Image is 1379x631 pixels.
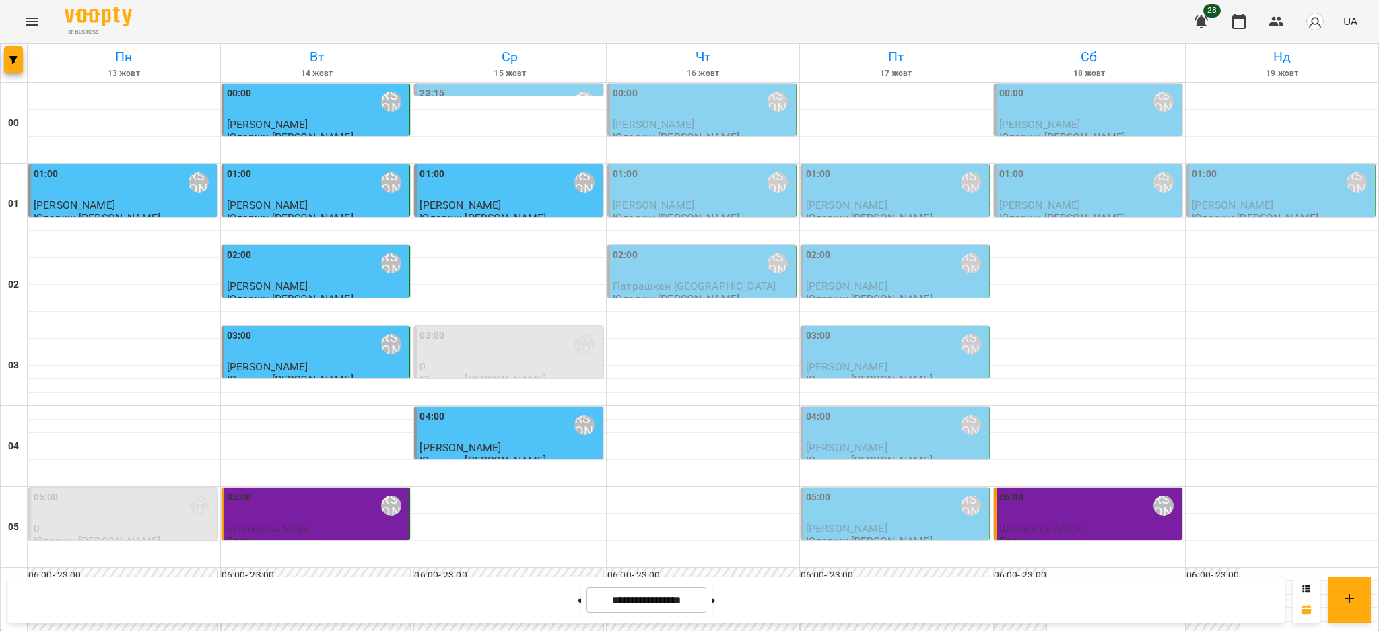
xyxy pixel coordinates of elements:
p: Юларжи [PERSON_NAME] [806,535,933,547]
div: Юларжи Валентина [381,496,401,516]
h6: Вт [223,46,411,67]
span: UA [1343,14,1357,28]
label: 05:00 [999,490,1024,505]
span: [PERSON_NAME] [419,199,501,211]
p: Юларжи [PERSON_NAME] [806,455,933,466]
p: Юларжи [PERSON_NAME] [806,293,933,304]
label: 02:00 [227,248,252,263]
p: Юларжи [PERSON_NAME] [34,212,160,224]
div: Юларжи Валентина [574,334,595,354]
p: Юларжи [PERSON_NAME] [419,374,546,385]
h6: Пн [30,46,218,67]
p: 0 [34,523,214,534]
div: Юларжи Валентина [961,334,981,354]
h6: 01 [8,197,19,211]
span: [PERSON_NAME] [227,279,308,292]
div: Юларжи Валентина [381,253,401,273]
h6: 16 жовт [609,67,797,80]
p: Юларжи [PERSON_NAME] [227,374,354,385]
span: Патрашкан [GEOGRAPHIC_DATA] [613,279,776,292]
label: 01:00 [613,167,638,182]
h6: Чт [609,46,797,67]
div: Юларжи Валентина [768,253,788,273]
h6: 02 [8,277,19,292]
label: 01:00 [227,167,252,182]
div: Юларжи Валентина [1153,496,1174,516]
span: 28 [1203,4,1221,18]
h6: 15 жовт [415,67,604,80]
span: [PERSON_NAME] [806,522,887,535]
label: 01:00 [806,167,831,182]
span: For Business [65,28,132,36]
label: 04:00 [419,409,444,424]
h6: 14 жовт [223,67,411,80]
label: 04:00 [806,409,831,424]
img: avatar_s.png [1306,12,1324,31]
span: [PERSON_NAME] [613,118,694,131]
div: Юларжи Валентина [381,172,401,193]
span: [PERSON_NAME] [227,360,308,373]
label: 01:00 [1192,167,1217,182]
p: 0 [419,361,600,372]
label: 00:00 [227,86,252,101]
p: Юларжи [PERSON_NAME] [806,212,933,224]
p: Юларжи [PERSON_NAME] [1192,212,1318,224]
label: 03:00 [806,329,831,343]
div: Юларжи Валентина [961,415,981,435]
span: [PERSON_NAME] [227,118,308,131]
div: Юларжи Валентина [189,496,209,516]
p: Юларжи [PERSON_NAME] [419,212,546,224]
label: 01:00 [34,167,59,182]
h6: 00 [8,116,19,131]
label: 02:00 [613,248,638,263]
div: Юларжи Валентина [381,334,401,354]
p: Юларжи [PERSON_NAME] [34,535,160,547]
h6: Пт [802,46,990,67]
p: Юларжи [PERSON_NAME] [999,131,1126,143]
span: Штемпель Марк [227,522,310,535]
label: 03:00 [419,329,444,343]
label: 05:00 [227,490,252,505]
span: [PERSON_NAME] [613,199,694,211]
p: Бронь [999,535,1031,547]
span: Штемпель Марк [999,522,1082,535]
div: Юларжи Валентина [768,92,788,112]
div: Юларжи Валентина [961,496,981,516]
h6: 17 жовт [802,67,990,80]
p: Юларжи [PERSON_NAME] [613,131,739,143]
h6: 04 [8,439,19,454]
label: 05:00 [806,490,831,505]
p: Юларжи [PERSON_NAME] [613,212,739,224]
p: Юларжи [PERSON_NAME] [806,374,933,385]
span: [PERSON_NAME] [806,441,887,454]
p: Юларжи [PERSON_NAME] [613,293,739,304]
span: [PERSON_NAME] [806,279,887,292]
span: [PERSON_NAME] [999,118,1081,131]
h6: Сб [995,46,1184,67]
label: 05:00 [34,490,59,505]
p: Юларжи [PERSON_NAME] [227,131,354,143]
h6: Ср [415,46,604,67]
span: [PERSON_NAME] [999,199,1081,211]
button: UA [1338,9,1363,34]
h6: 13 жовт [30,67,218,80]
label: 23:15 [419,86,444,101]
label: 00:00 [613,86,638,101]
div: Юларжи Валентина [961,172,981,193]
label: 01:00 [999,167,1024,182]
p: Юларжи [PERSON_NAME] [999,212,1126,224]
p: Бронь [227,535,259,547]
div: Юларжи Валентина [574,92,595,112]
span: [PERSON_NAME] [1192,199,1273,211]
label: 02:00 [806,248,831,263]
span: [PERSON_NAME] [419,441,501,454]
div: Юларжи Валентина [189,172,209,193]
h6: 18 жовт [995,67,1184,80]
label: 01:00 [419,167,444,182]
div: Юларжи Валентина [1153,92,1174,112]
div: Юларжи Валентина [1153,172,1174,193]
p: Юларжи [PERSON_NAME] [227,293,354,304]
div: Юларжи Валентина [574,415,595,435]
div: Юларжи Валентина [961,253,981,273]
div: Юларжи Валентина [768,172,788,193]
